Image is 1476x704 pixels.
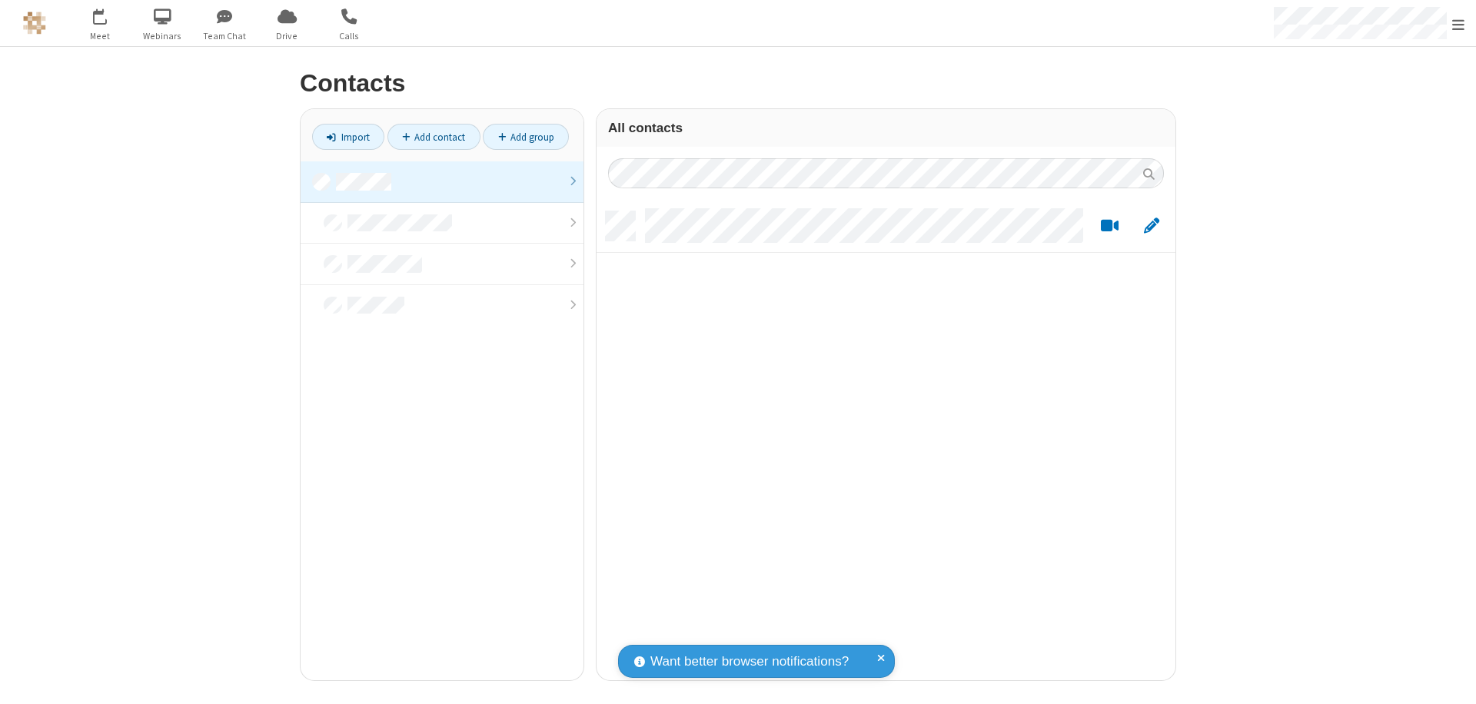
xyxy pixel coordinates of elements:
a: Import [312,124,384,150]
a: Add contact [387,124,480,150]
h3: All contacts [608,121,1164,135]
span: Want better browser notifications? [650,652,849,672]
span: Team Chat [196,29,254,43]
img: QA Selenium DO NOT DELETE OR CHANGE [23,12,46,35]
h2: Contacts [300,70,1176,97]
button: Start a video meeting [1095,217,1125,236]
a: Add group [483,124,569,150]
span: Webinars [134,29,191,43]
span: Calls [321,29,378,43]
span: Drive [258,29,316,43]
button: Edit [1136,217,1166,236]
div: 1 [104,8,114,20]
span: Meet [71,29,129,43]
